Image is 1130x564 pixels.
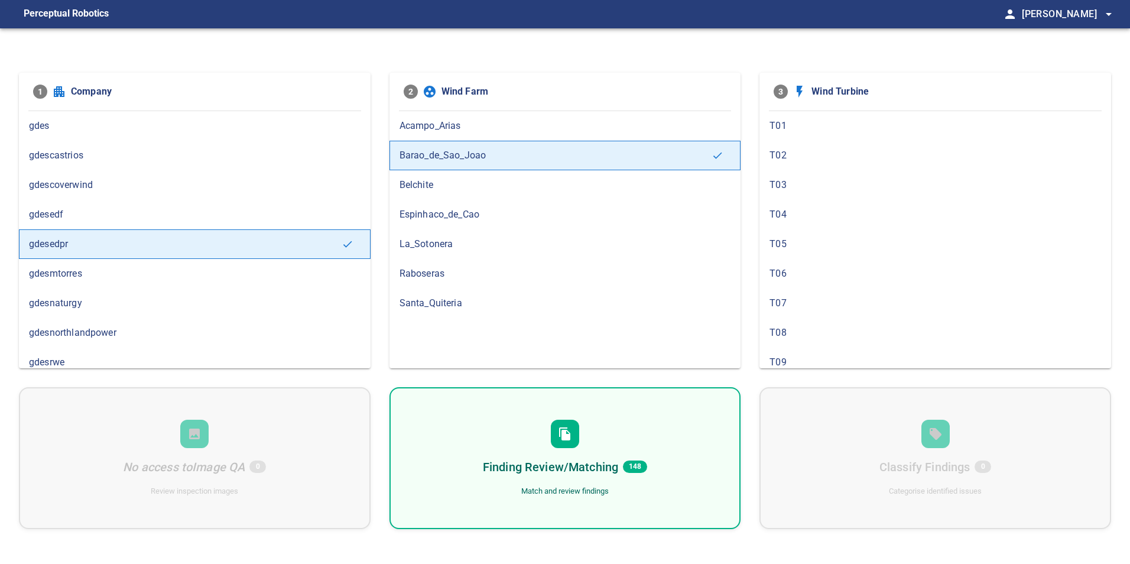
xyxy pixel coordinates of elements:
[769,267,1101,281] span: T06
[769,355,1101,369] span: T09
[389,229,741,259] div: La_Sotonera
[400,237,731,251] span: La_Sotonera
[29,296,361,310] span: gdesnaturgy
[400,148,712,163] span: Barao_de_Sao_Joao
[389,111,741,141] div: Acampo_Arias
[404,85,418,99] span: 2
[759,348,1111,377] div: T09
[441,85,727,99] span: Wind Farm
[400,267,731,281] span: Raboseras
[759,170,1111,200] div: T03
[19,318,371,348] div: gdesnorthlandpower
[29,178,361,192] span: gdescoverwind
[769,296,1101,310] span: T07
[389,259,741,289] div: Raboseras
[759,200,1111,229] div: T04
[29,148,361,163] span: gdescastrios
[769,178,1101,192] span: T03
[29,208,361,222] span: gdesedf
[1003,7,1017,21] span: person
[19,348,371,377] div: gdesrwe
[769,208,1101,222] span: T04
[769,119,1101,133] span: T01
[29,267,361,281] span: gdesmtorres
[759,259,1111,289] div: T06
[71,85,356,99] span: Company
[29,355,361,369] span: gdesrwe
[811,85,1097,99] span: Wind Turbine
[400,296,731,310] span: Santa_Quiteria
[769,148,1101,163] span: T02
[24,5,109,24] figcaption: Perceptual Robotics
[400,178,731,192] span: Belchite
[1017,2,1116,26] button: [PERSON_NAME]
[623,461,647,473] span: 148
[389,141,741,170] div: Barao_de_Sao_Joao
[1022,6,1116,22] span: [PERSON_NAME]
[19,141,371,170] div: gdescastrios
[19,289,371,318] div: gdesnaturgy
[389,170,741,200] div: Belchite
[389,387,741,529] div: Finding Review/Matching148Match and review findings
[774,85,788,99] span: 3
[389,289,741,318] div: Santa_Quiteria
[33,85,47,99] span: 1
[19,259,371,289] div: gdesmtorres
[29,237,342,251] span: gdesedpr
[29,119,361,133] span: gdes
[29,326,361,340] span: gdesnorthlandpower
[769,326,1101,340] span: T08
[769,237,1101,251] span: T05
[759,141,1111,170] div: T02
[19,170,371,200] div: gdescoverwind
[521,486,609,497] div: Match and review findings
[759,318,1111,348] div: T08
[19,200,371,229] div: gdesedf
[19,229,371,259] div: gdesedpr
[389,200,741,229] div: Espinhaco_de_Cao
[19,111,371,141] div: gdes
[1102,7,1116,21] span: arrow_drop_down
[483,458,618,477] h6: Finding Review/Matching
[759,229,1111,259] div: T05
[400,119,731,133] span: Acampo_Arias
[759,289,1111,318] div: T07
[759,111,1111,141] div: T01
[400,208,731,222] span: Espinhaco_de_Cao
